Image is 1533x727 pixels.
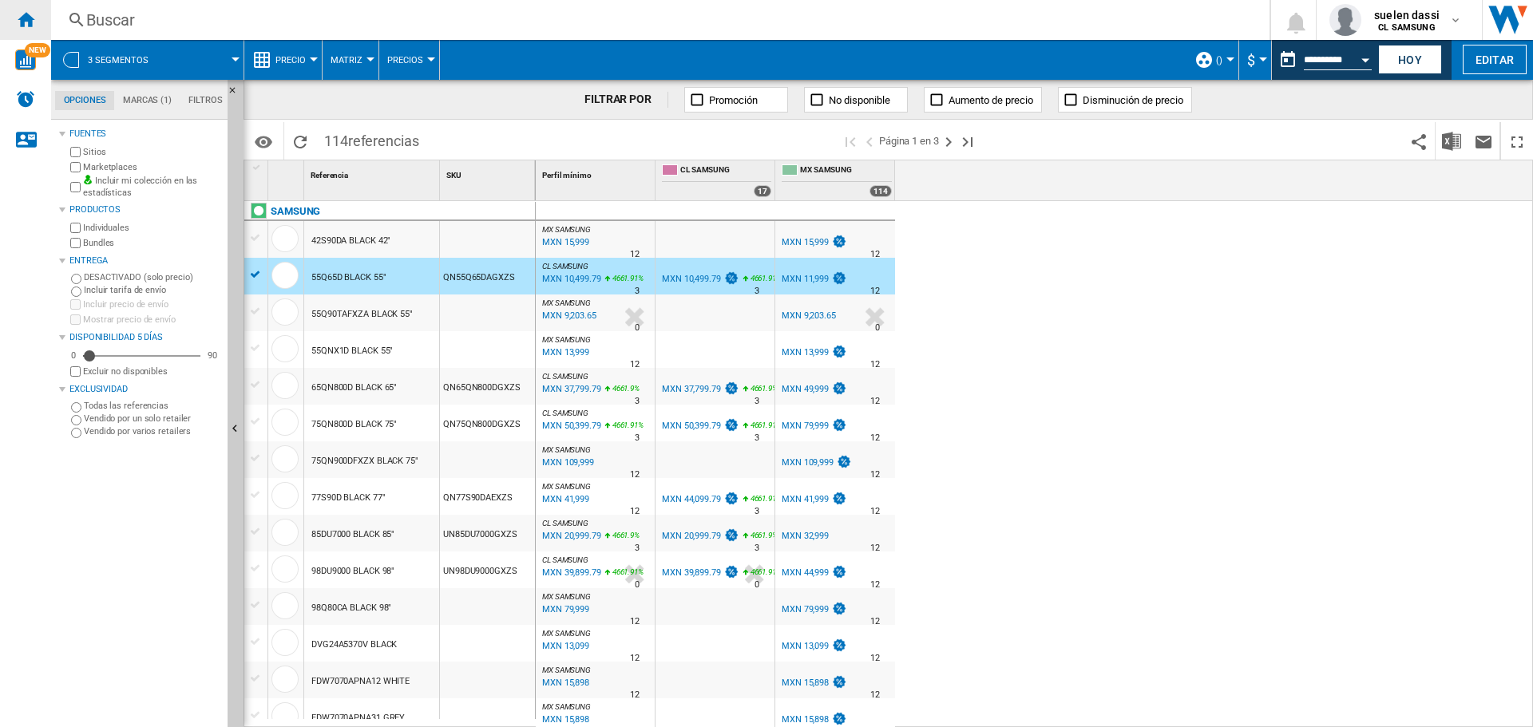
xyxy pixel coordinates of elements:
label: Sitios [83,146,221,158]
div: Tiempo de entrega : 3 días [635,540,640,556]
img: profile.jpg [1329,4,1361,36]
div: Tiempo de entrega : 12 días [870,650,880,666]
div: QN55Q65DAGXZS [440,258,535,294]
span: 4661.9 [751,384,772,393]
div: Última actualización : lunes, 11 de noviembre de 2024 21:00 [540,602,589,618]
input: Individuales [70,223,81,233]
div: MXN 79,999 [782,421,829,431]
span: Disminución de precio [1083,94,1183,106]
div: 85DU7000 BLACK 85" [311,516,394,553]
div: 75QN800D BLACK 75" [311,406,397,443]
div: Tiempo de entrega : 3 días [635,430,640,446]
div: SKU Sort None [443,160,535,185]
span: 4661.91 [751,274,776,283]
input: Sitios [70,147,81,157]
span: CL SAMSUNG [542,262,588,271]
img: promotionV3.png [723,492,739,505]
label: Incluir tarifa de envío [84,284,221,296]
div: Exclusividad [69,383,221,396]
div: Haga clic para filtrar por esa marca [271,202,320,221]
div: Tiempo de entrega : 12 días [870,393,880,409]
label: Excluir no disponibles [83,365,221,377]
img: promotionV3.png [831,712,847,725]
div: 42S90DA BLACK 42" [311,223,390,259]
div: Entrega [69,255,221,267]
div: 98DU9000 BLACK 98" [311,553,394,590]
div: 55Q65D BLACK 55" [311,259,386,296]
div: Tiempo de entrega : 12 días [630,614,640,630]
i: % [749,271,759,290]
button: $ [1247,40,1263,80]
span: Precio [275,55,306,65]
img: promotionV3.png [831,271,847,285]
span: MX SAMSUNG [542,335,591,344]
div: Última actualización : lunes, 11 de noviembre de 2024 21:00 [540,675,589,691]
div: Productos [69,203,221,216]
button: Primera página [841,122,860,160]
div: Tiempo de entrega : 0 día [875,320,880,336]
button: No disponible [804,87,908,113]
div: Última actualización : lunes, 11 de noviembre de 2024 21:00 [540,381,601,397]
div: QN77S90DAEXZS [440,478,535,515]
span: () [1216,55,1222,65]
img: promotionV3.png [831,492,847,505]
md-menu: Currency [1239,40,1272,80]
div: Última actualización : lunes, 11 de noviembre de 2024 21:00 [540,455,594,471]
img: wise-card.svg [15,49,36,70]
div: Tiempo de entrega : 12 días [870,283,880,299]
div: Fuentes [69,128,221,140]
div: Sort None [443,160,535,185]
div: UN85DU7000GXZS [440,515,535,551]
div: MXN 39,899.79 [660,565,739,581]
div: MXN 50,399.79 [660,418,739,434]
div: MXN 41,999 [782,494,829,504]
div: () [1194,40,1230,80]
div: Última actualización : lunes, 11 de noviembre de 2024 21:00 [540,235,589,251]
img: promotionV3.png [831,675,847,689]
div: Precios [387,40,431,80]
button: Maximizar [1501,122,1533,160]
button: Hoy [1378,45,1442,74]
i: % [749,381,759,401]
div: CL SAMSUNG 17 offers sold by CL SAMSUNG [659,160,774,200]
div: Tiempo de entrega : 0 día [755,577,759,593]
label: Mostrar precio de envío [83,314,221,326]
img: mysite-bg-18x18.png [83,175,93,184]
div: Tiempo de entrega : 12 días [870,687,880,703]
button: Editar [1463,45,1527,74]
span: 4661.9 [612,531,634,539]
div: 65QN800D BLACK 65" [311,369,397,406]
img: promotionV3.png [831,638,847,652]
span: Aumento de precio [949,94,1033,106]
img: promotionV3.png [836,455,852,468]
div: Tiempo de entrega : 3 días [755,283,759,299]
div: Matriz [331,40,370,80]
div: 77S90D BLACK 77" [311,480,385,516]
input: Vendido por un solo retailer [71,415,81,425]
input: Incluir mi colección en las estadísticas [70,177,81,197]
button: >Página anterior [860,122,879,160]
span: Referencia [311,171,348,180]
div: Tiempo de entrega : 12 días [630,687,640,703]
input: Bundles [70,238,81,248]
span: MX SAMSUNG [542,298,591,307]
div: MXN 37,799.79 [662,384,721,394]
span: $ [1247,52,1255,69]
input: Marketplaces [70,162,81,172]
span: 4661.91 [751,567,776,576]
div: Precio [252,40,314,80]
span: NEW [25,43,50,57]
i: % [611,418,620,437]
button: Página siguiente [939,122,958,160]
button: Ocultar [228,80,247,109]
div: 55Q90TAFXZA BLACK 55" [311,296,413,333]
md-tab-item: Filtros [180,91,231,110]
div: MXN 20,999.79 [660,528,739,544]
label: Todas las referencias [84,400,221,412]
span: MX SAMSUNG [542,225,591,234]
i: % [749,418,759,437]
div: Última actualización : lunes, 11 de noviembre de 2024 21:00 [540,345,589,361]
button: Enviar este reporte por correo electrónico [1468,122,1499,160]
span: 4661.91 [612,567,638,576]
div: Sort None [307,160,439,185]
